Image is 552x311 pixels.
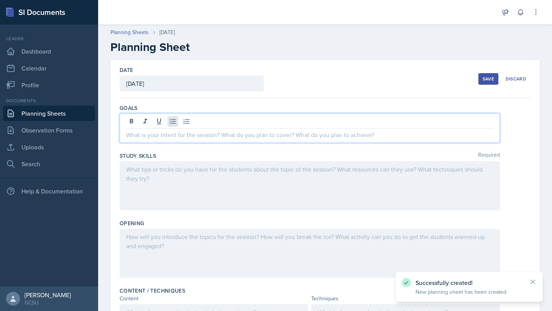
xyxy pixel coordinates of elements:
p: New planning sheet has been created [416,288,523,296]
a: Profile [3,77,95,93]
div: Save [483,76,494,82]
div: GCSU [25,299,71,306]
div: Documents [3,97,95,104]
div: [PERSON_NAME] [25,291,71,299]
div: Help & Documentation [3,183,95,199]
span: Required [478,152,500,160]
a: Planning Sheets [110,28,149,36]
label: Date [120,66,133,74]
label: Content / Techniques [120,287,185,295]
button: Discard [501,73,531,85]
a: Observation Forms [3,123,95,138]
a: Dashboard [3,44,95,59]
a: Search [3,156,95,172]
label: Opening [120,219,144,227]
p: Successfully created! [416,279,523,286]
div: Leader [3,35,95,42]
div: Techniques [311,295,500,303]
div: Content [120,295,308,303]
label: Study Skills [120,152,156,160]
a: Uploads [3,139,95,155]
div: Discard [506,76,526,82]
label: Goals [120,104,138,112]
div: [DATE] [159,28,175,36]
a: Planning Sheets [3,106,95,121]
h2: Planning Sheet [110,40,540,54]
button: Save [478,73,498,85]
a: Calendar [3,61,95,76]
